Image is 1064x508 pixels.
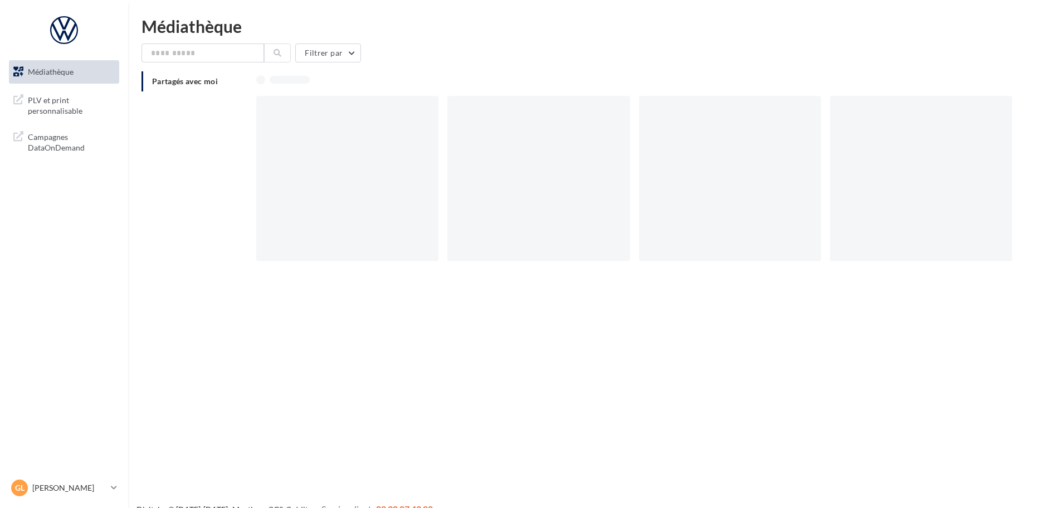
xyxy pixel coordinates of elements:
[28,129,115,153] span: Campagnes DataOnDemand
[28,93,115,117] span: PLV et print personnalisable
[28,67,74,76] span: Médiathèque
[9,477,119,499] a: GL [PERSON_NAME]
[295,43,361,62] button: Filtrer par
[152,76,218,86] span: Partagés avec moi
[32,482,106,494] p: [PERSON_NAME]
[7,60,121,84] a: Médiathèque
[7,125,121,158] a: Campagnes DataOnDemand
[15,482,25,494] span: GL
[141,18,1051,35] div: Médiathèque
[7,88,121,121] a: PLV et print personnalisable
